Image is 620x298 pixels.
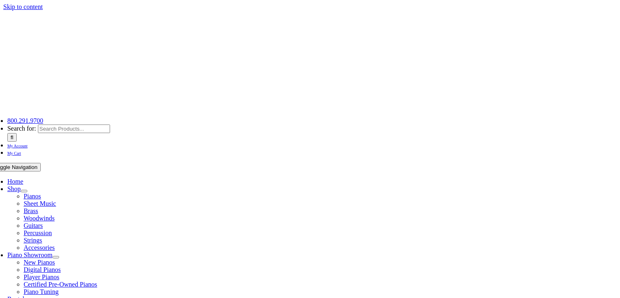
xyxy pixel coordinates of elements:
a: Guitars [24,222,43,229]
a: Brass [24,207,38,214]
input: Search Products... [38,125,110,133]
a: Percussion [24,229,52,236]
a: 800.291.9700 [7,117,43,124]
span: Search for: [7,125,36,132]
span: My Cart [7,151,21,156]
a: Digital Pianos [24,266,61,273]
input: Search [7,133,17,142]
span: My Account [7,144,28,148]
a: Player Pianos [24,274,60,280]
a: Skip to content [3,3,43,10]
a: Accessories [24,244,55,251]
a: Piano Tuning [24,288,59,295]
a: My Account [7,142,28,149]
a: Shop [7,185,21,192]
a: Certified Pre-Owned Pianos [24,281,97,288]
a: My Cart [7,149,21,156]
a: Woodwinds [24,215,55,222]
button: Open submenu of Shop [21,190,27,192]
a: Piano Showroom [7,251,53,258]
a: Strings [24,237,42,244]
button: Open submenu of Piano Showroom [53,256,59,258]
a: New Pianos [24,259,55,266]
a: Pianos [24,193,41,200]
a: Home [7,178,23,185]
a: Sheet Music [24,200,56,207]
